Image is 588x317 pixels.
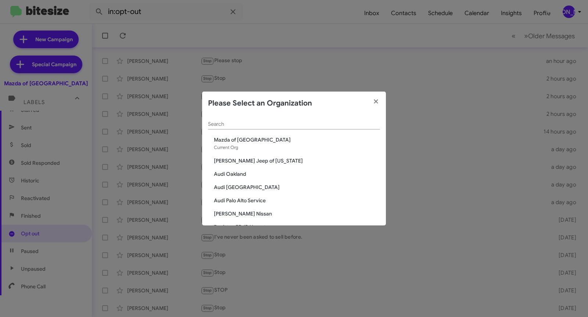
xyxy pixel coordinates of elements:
[214,223,380,231] span: Banister CDJR Hampton
[214,197,380,204] span: Audi Palo Alto Service
[214,184,380,191] span: Audi [GEOGRAPHIC_DATA]
[214,136,380,143] span: Mazda of [GEOGRAPHIC_DATA]
[214,145,238,150] span: Current Org
[208,97,312,109] h2: Please Select an Organization
[214,157,380,164] span: [PERSON_NAME] Jeep of [US_STATE]
[214,170,380,178] span: Audi Oakland
[214,210,380,217] span: [PERSON_NAME] Nissan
